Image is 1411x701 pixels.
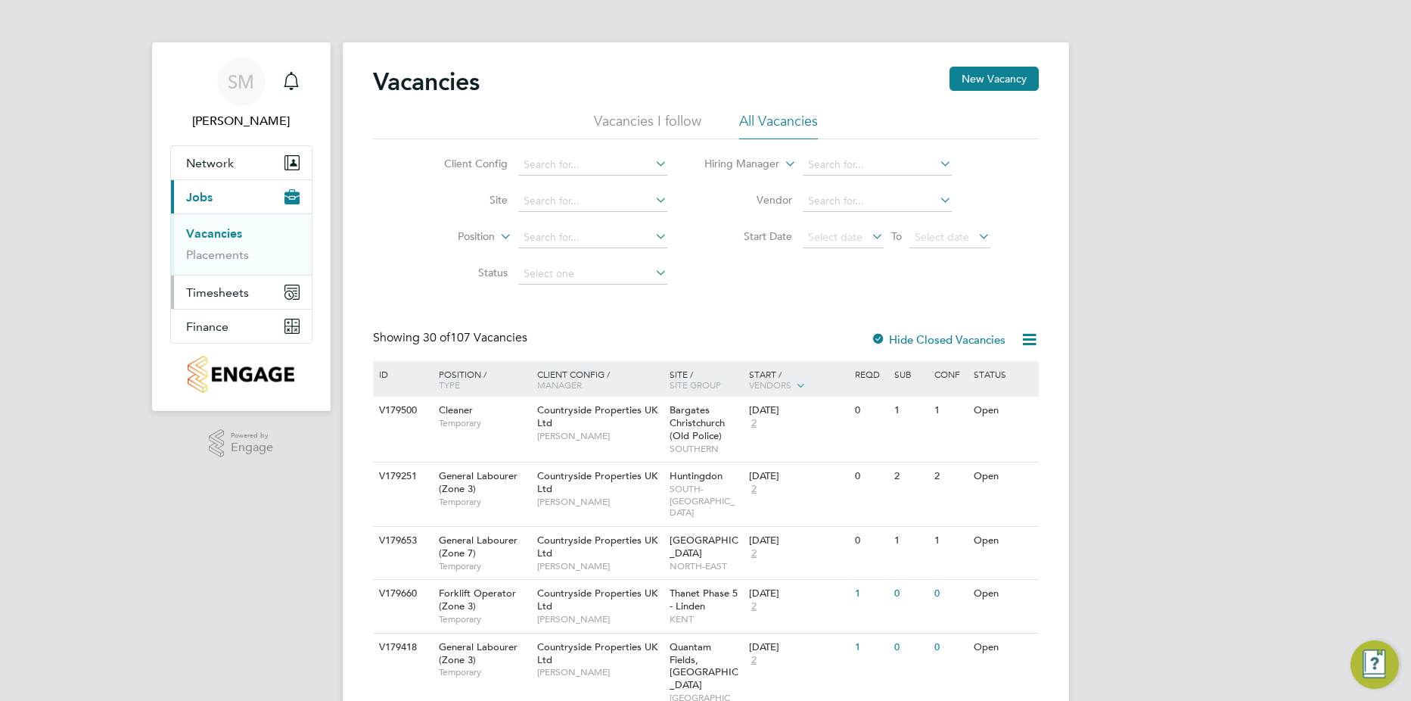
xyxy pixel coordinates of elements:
[949,67,1039,91] button: New Vacancy
[170,356,312,393] a: Go to home page
[803,191,952,212] input: Search for...
[152,42,331,411] nav: Main navigation
[749,483,759,496] span: 2
[186,319,228,334] span: Finance
[423,330,450,345] span: 30 of
[749,404,847,417] div: [DATE]
[439,417,530,429] span: Temporary
[970,463,1036,491] div: Open
[931,361,970,387] div: Conf
[808,230,862,244] span: Select date
[537,560,662,572] span: [PERSON_NAME]
[749,417,759,430] span: 2
[749,547,759,560] span: 2
[749,379,791,391] span: Vendors
[739,112,818,139] li: All Vacancies
[209,429,273,458] a: Powered byEngage
[745,361,851,399] div: Start /
[851,397,890,425] div: 0
[170,58,312,130] a: SM[PERSON_NAME]
[421,157,508,170] label: Client Config
[537,587,657,612] span: Countryside Properties UK Ltd
[518,191,667,212] input: Search for...
[670,587,738,612] span: Thanet Phase 5 - Linden
[931,580,970,608] div: 0
[803,154,952,176] input: Search for...
[749,600,759,613] span: 2
[890,580,930,608] div: 0
[890,634,930,662] div: 0
[186,226,242,241] a: Vacancies
[705,193,792,207] label: Vendor
[931,463,970,491] div: 2
[439,496,530,508] span: Temporary
[439,666,530,678] span: Temporary
[439,640,517,666] span: General Labourer (Zone 3)
[851,463,890,491] div: 0
[186,190,213,204] span: Jobs
[421,193,508,207] label: Site
[439,534,517,559] span: General Labourer (Zone 7)
[890,397,930,425] div: 1
[170,112,312,130] span: Sarah Moorcroft
[537,640,657,666] span: Countryside Properties UK Ltd
[851,634,890,662] div: 1
[171,146,312,179] button: Network
[171,213,312,275] div: Jobs
[439,613,530,625] span: Temporary
[518,227,667,248] input: Search for...
[670,613,741,625] span: KENT
[439,469,517,495] span: General Labourer (Zone 3)
[931,397,970,425] div: 1
[408,229,495,245] label: Position
[915,230,969,244] span: Select date
[890,463,930,491] div: 2
[439,587,516,612] span: Forklift Operator (Zone 3)
[970,580,1036,608] div: Open
[375,463,428,491] div: V179251
[749,587,847,600] div: [DATE]
[186,248,249,262] a: Placements
[851,580,890,608] div: 1
[375,397,428,425] div: V179500
[670,403,725,442] span: Bargates Christchurch (Old Police)
[705,229,792,243] label: Start Date
[670,469,723,482] span: Huntingdon
[890,361,930,387] div: Sub
[537,534,657,559] span: Countryside Properties UK Ltd
[171,276,312,309] button: Timesheets
[186,156,234,170] span: Network
[421,266,508,279] label: Status
[749,654,759,667] span: 2
[423,330,527,345] span: 107 Vacancies
[670,534,738,559] span: [GEOGRAPHIC_DATA]
[670,443,741,455] span: SOUTHERN
[970,397,1036,425] div: Open
[931,634,970,662] div: 0
[537,496,662,508] span: [PERSON_NAME]
[186,285,249,300] span: Timesheets
[749,470,847,483] div: [DATE]
[439,403,473,416] span: Cleaner
[231,429,273,442] span: Powered by
[890,527,930,555] div: 1
[373,67,480,97] h2: Vacancies
[231,441,273,454] span: Engage
[537,403,657,429] span: Countryside Properties UK Ltd
[537,469,657,495] span: Countryside Properties UK Ltd
[851,361,890,387] div: Reqd
[666,361,745,397] div: Site /
[887,226,906,246] span: To
[427,361,533,397] div: Position /
[439,379,460,391] span: Type
[970,361,1036,387] div: Status
[871,332,1005,347] label: Hide Closed Vacancies
[692,157,779,172] label: Hiring Manager
[537,666,662,678] span: [PERSON_NAME]
[375,634,428,662] div: V179418
[171,180,312,213] button: Jobs
[749,534,847,547] div: [DATE]
[375,361,428,387] div: ID
[518,154,667,176] input: Search for...
[375,580,428,608] div: V179660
